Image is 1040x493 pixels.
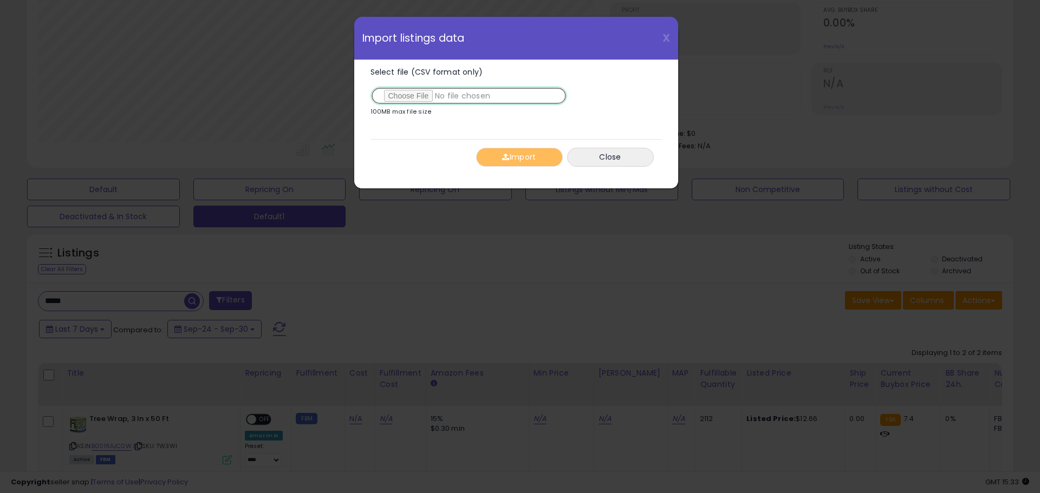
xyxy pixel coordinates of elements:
[662,30,670,45] span: X
[362,33,465,43] span: Import listings data
[476,148,563,167] button: Import
[370,67,483,77] span: Select file (CSV format only)
[370,109,432,115] p: 100MB max file size
[567,148,654,167] button: Close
